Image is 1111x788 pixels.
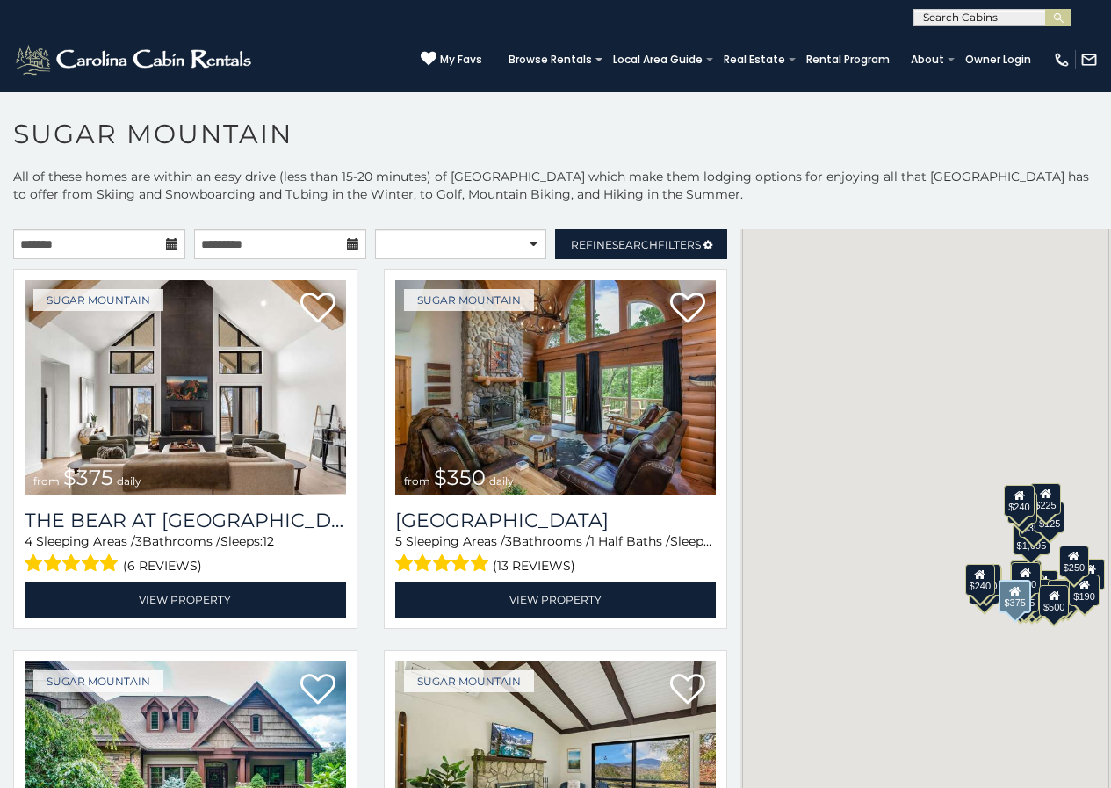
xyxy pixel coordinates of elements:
[395,509,717,532] a: [GEOGRAPHIC_DATA]
[395,532,717,577] div: Sleeping Areas / Bathrooms / Sleeps:
[395,533,402,549] span: 5
[555,229,727,259] a: RefineSearchFilters
[117,474,141,488] span: daily
[25,280,346,495] a: The Bear At Sugar Mountain from $375 daily
[1010,560,1040,592] div: $190
[1028,570,1058,602] div: $200
[33,474,60,488] span: from
[25,532,346,577] div: Sleeping Areas / Bathrooms / Sleeps:
[956,47,1040,72] a: Owner Login
[440,52,482,68] span: My Favs
[489,474,514,488] span: daily
[395,280,717,495] a: Grouse Moor Lodge from $350 daily
[571,238,701,251] span: Refine Filters
[1059,546,1089,577] div: $250
[63,465,113,490] span: $375
[505,533,512,549] span: 3
[123,554,202,577] span: (6 reviews)
[33,289,163,311] a: Sugar Mountain
[1075,559,1105,590] div: $155
[1011,562,1041,594] div: $300
[712,533,724,549] span: 12
[404,474,430,488] span: from
[670,672,705,709] a: Add to favorites
[797,47,898,72] a: Rental Program
[902,47,953,72] a: About
[500,47,601,72] a: Browse Rentals
[13,42,256,77] img: White-1-2.png
[1004,485,1034,517] div: $240
[1080,51,1098,69] img: mail-regular-white.png
[999,580,1031,613] div: $375
[670,291,705,328] a: Add to favorites
[25,509,346,532] h3: The Bear At Sugar Mountain
[965,564,995,596] div: $240
[25,582,346,618] a: View Property
[434,465,486,490] span: $350
[395,280,717,495] img: Grouse Moor Lodge
[1039,585,1069,617] div: $500
[25,280,346,495] img: The Bear At Sugar Mountain
[1069,575,1099,606] div: $190
[1048,580,1078,611] div: $195
[590,533,670,549] span: 1 Half Baths /
[404,289,534,311] a: Sugar Mountain
[25,509,346,532] a: The Bear At [GEOGRAPHIC_DATA]
[1053,51,1071,69] img: phone-regular-white.png
[33,670,163,692] a: Sugar Mountain
[404,670,534,692] a: Sugar Mountain
[715,47,794,72] a: Real Estate
[1013,524,1051,555] div: $1,095
[1035,502,1064,533] div: $125
[25,533,32,549] span: 4
[395,509,717,532] h3: Grouse Moor Lodge
[395,582,717,618] a: View Property
[604,47,711,72] a: Local Area Guide
[300,672,335,709] a: Add to favorites
[421,51,482,69] a: My Favs
[135,533,142,549] span: 3
[1030,483,1060,515] div: $225
[612,238,658,251] span: Search
[493,554,575,577] span: (13 reviews)
[300,291,335,328] a: Add to favorites
[263,533,274,549] span: 12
